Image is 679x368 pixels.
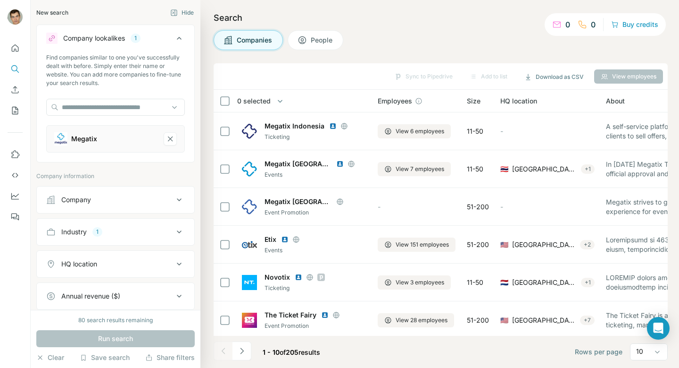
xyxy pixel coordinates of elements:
button: Share filters [145,353,195,362]
div: + 2 [580,240,595,249]
div: 1 [92,228,102,236]
span: Size [467,96,480,106]
img: Logo of The Ticket Fairy [242,313,257,328]
img: Logo of Megatix Singapore [242,199,257,214]
span: 11-50 [467,164,483,174]
span: View 28 employees [396,316,447,325]
button: Industry1 [37,221,194,243]
div: Events [265,246,366,255]
button: View 7 employees [378,162,451,176]
span: results [263,348,320,356]
span: Megatix [GEOGRAPHIC_DATA] [265,159,331,169]
img: Logo of Megatix Thailand [242,162,257,177]
div: Ticketing [265,133,366,141]
button: Navigate to next page [232,342,251,360]
div: Company [61,195,91,205]
div: Megatix [71,134,97,144]
span: [GEOGRAPHIC_DATA], [GEOGRAPHIC_DATA] [512,278,577,287]
div: Events [265,171,366,179]
span: [GEOGRAPHIC_DATA], [GEOGRAPHIC_DATA] [512,164,577,174]
img: LinkedIn logo [329,122,337,130]
img: LinkedIn logo [295,274,302,281]
span: People [311,35,333,45]
span: - [500,127,503,135]
div: + 1 [581,165,595,173]
div: Event Promotion [265,208,366,217]
button: Buy credits [611,18,658,31]
img: Avatar [8,9,23,25]
button: Company lookalikes1 [37,27,194,53]
p: Company information [36,172,195,180]
span: - [500,203,503,211]
div: Ticketing [265,284,366,292]
button: View 151 employees [378,238,455,252]
span: 51-200 [467,240,489,249]
span: Employees [378,96,412,106]
div: Find companies similar to one you've successfully dealt with before. Simply enter their name or w... [46,53,185,87]
span: 11-50 [467,278,483,287]
button: Hide [164,6,200,20]
button: Annual revenue ($) [37,285,194,308]
button: Feedback [8,208,23,225]
span: 51-200 [467,316,489,325]
div: HQ location [61,259,97,269]
div: + 7 [580,316,595,325]
button: Use Surfe on LinkedIn [8,146,23,163]
h4: Search [214,11,668,25]
img: Logo of Etix [242,237,257,252]
img: Logo of Megatix Indonesia [242,124,257,139]
button: Save search [80,353,130,362]
span: 51-200 [467,202,489,212]
span: 205 [286,348,298,356]
span: The Ticket Fairy [265,310,316,320]
button: My lists [8,102,23,119]
span: 🇳🇱 [500,278,508,287]
p: 0 [591,19,596,30]
button: Company [37,188,194,211]
span: Megatix [GEOGRAPHIC_DATA] [265,197,331,206]
button: Dashboard [8,188,23,205]
button: Download as CSV [518,70,590,84]
img: LinkedIn logo [321,311,329,319]
button: View 28 employees [378,313,454,327]
div: Annual revenue ($) [61,291,120,301]
span: Novotix [265,273,290,282]
div: Open Intercom Messenger [647,317,670,340]
div: 80 search results remaining [78,316,153,325]
img: Logo of Novotix [242,275,257,290]
span: - [378,203,381,211]
span: Rows per page [575,347,622,357]
img: LinkedIn logo [281,236,289,243]
span: 11-50 [467,127,483,136]
button: Enrich CSV [8,81,23,98]
span: 1 - 10 [263,348,280,356]
span: View 3 employees [396,278,444,287]
span: Megatix Indonesia [265,121,324,131]
span: View 6 employees [396,127,444,136]
img: LinkedIn logo [336,160,344,168]
button: Megatix-remove-button [164,132,177,145]
span: 🇺🇸 [500,240,508,249]
span: 0 selected [237,96,271,106]
span: 🇺🇸 [500,316,508,325]
span: [GEOGRAPHIC_DATA], [US_STATE] [512,316,576,325]
div: Industry [61,227,87,237]
span: of [280,348,286,356]
button: Quick start [8,40,23,57]
button: Use Surfe API [8,167,23,184]
div: 1 [131,34,141,43]
span: 🇹🇭 [500,164,508,174]
span: View 7 employees [396,165,444,173]
span: HQ location [500,96,537,106]
div: Company lookalikes [63,34,125,43]
p: 0 [565,19,570,30]
button: HQ location [37,253,194,275]
p: 10 [636,347,643,356]
div: + 1 [581,278,595,287]
img: Megatix-logo [54,132,67,145]
div: Event Promotion [265,322,366,330]
span: View 151 employees [396,240,449,249]
span: [GEOGRAPHIC_DATA], [US_STATE] [512,240,576,249]
span: Etix [265,235,276,244]
span: About [606,96,625,106]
